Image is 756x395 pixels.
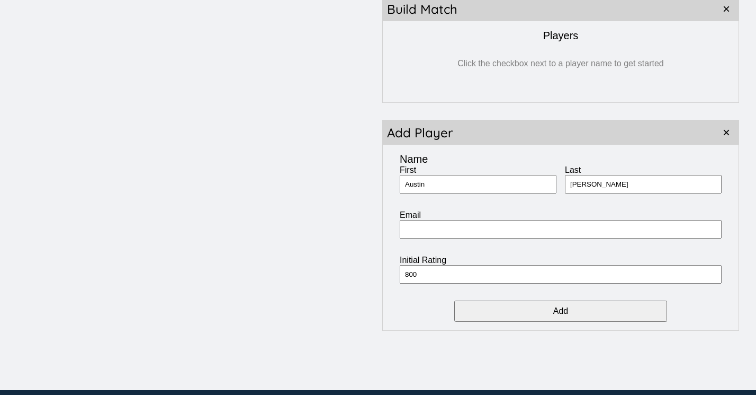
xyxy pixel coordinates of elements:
div: Click the checkbox next to a player name to get started [400,59,722,68]
label: First [400,165,556,175]
label: Initial Rating [400,256,722,265]
legend: Players [543,30,579,42]
label: Email [400,210,722,220]
button: × [714,120,739,145]
label: Last [565,165,722,175]
input: Add [454,301,667,322]
legend: Name [400,153,428,165]
h3: Add Player [383,120,457,145]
